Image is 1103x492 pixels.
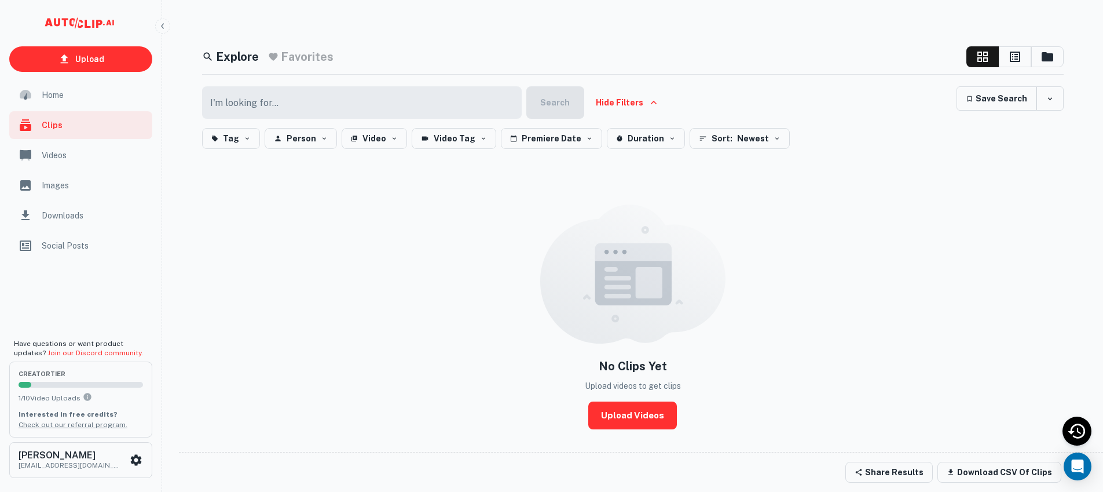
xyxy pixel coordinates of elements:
p: Interested in free credits? [19,409,143,420]
button: Sort: Newest [690,128,790,149]
input: I'm looking for... [202,86,515,119]
a: Downloads [9,202,152,229]
h6: [PERSON_NAME] [19,451,123,460]
a: Join our Discord community. [47,349,143,357]
svg: You can upload 10 videos per month on the creator tier. Upgrade to upload more. [83,392,92,402]
p: [EMAIL_ADDRESS][DOMAIN_NAME] [19,460,123,471]
button: Premiere Date [501,128,602,149]
span: Social Posts [42,239,145,252]
button: Video Tag [412,128,496,149]
span: Images [42,179,145,192]
p: 1 / 10 Video Uploads [19,392,143,403]
img: empty content [540,205,725,344]
div: Open Intercom Messenger [1064,453,1091,480]
span: Downloads [42,209,145,222]
a: Images [9,172,152,199]
span: Home [42,89,145,101]
button: creatorTier1/10Video UploadsYou can upload 10 videos per month on the creator tier. Upgrade to up... [9,362,152,437]
span: Clips [42,119,145,132]
a: Upload Videos [588,402,677,429]
p: Upload [75,53,104,65]
button: Share Results [845,462,933,483]
button: [PERSON_NAME][EMAIL_ADDRESS][DOMAIN_NAME] [9,442,152,478]
span: creator Tier [19,371,143,377]
a: Social Posts [9,232,152,260]
a: Videos [9,141,152,169]
button: Video [342,128,407,149]
h5: Favorites [281,48,334,65]
h5: No Clips Yet [599,358,667,375]
div: Recent Activity [1062,417,1091,446]
a: Home [9,81,152,109]
span: Have questions or want product updates? [14,340,143,357]
p: Upload videos to get clips [585,380,681,392]
span: Newest [737,132,769,145]
button: Tag [202,128,260,149]
a: Upload [9,46,152,72]
button: Hide Filters [589,86,664,119]
span: Videos [42,149,145,162]
span: Sort: [712,132,732,145]
button: Save Search [957,86,1036,111]
button: Download CSV of clips [937,462,1061,483]
button: Person [265,128,337,149]
a: Check out our referral program. [19,421,127,429]
button: Duration [607,128,685,149]
a: Clips [9,111,152,139]
h5: Explore [216,48,259,65]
